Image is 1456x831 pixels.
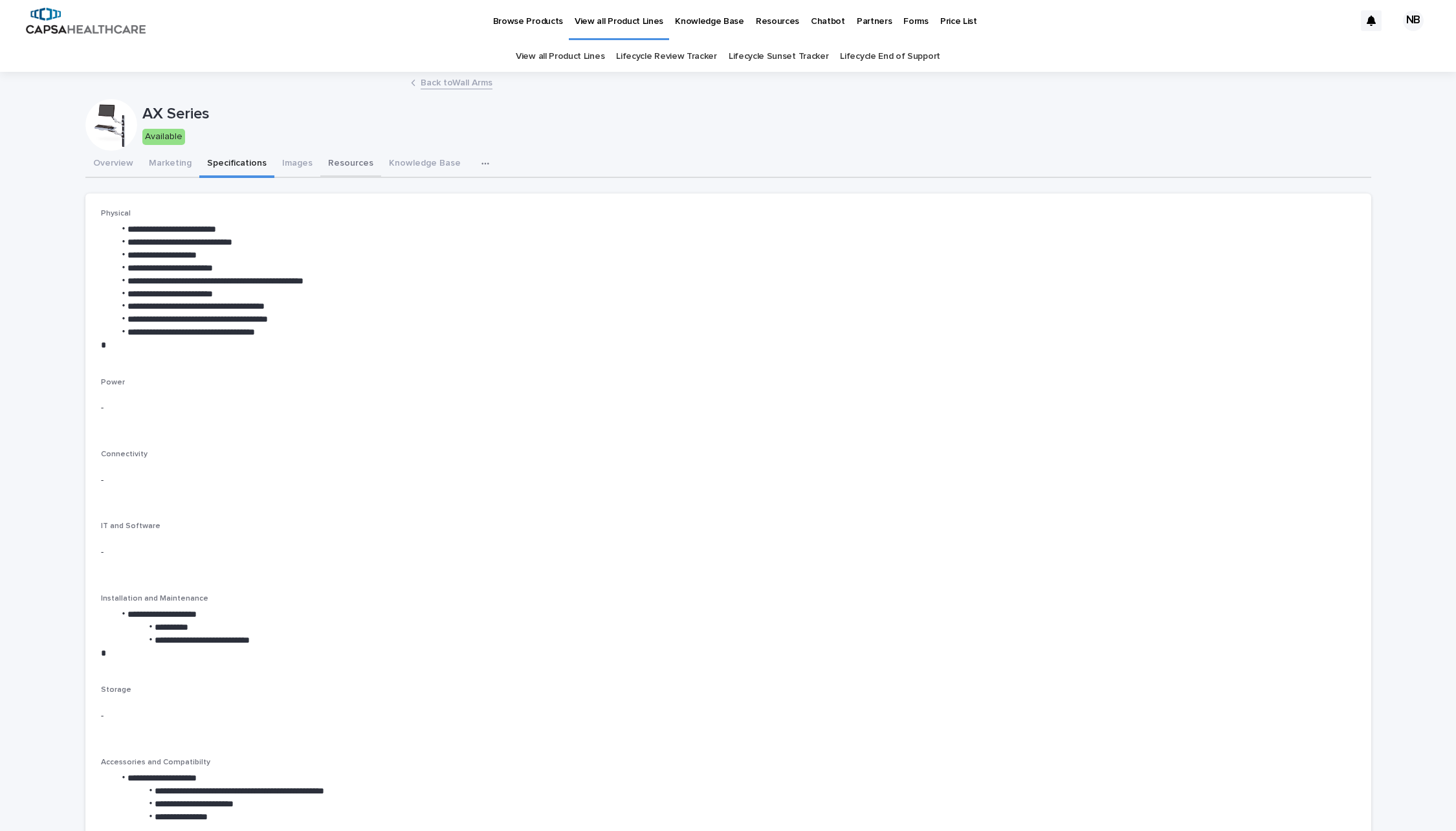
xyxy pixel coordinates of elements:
span: Storage [101,686,131,694]
span: Accessories and Compatibilty [101,759,210,766]
button: Images [274,151,320,178]
p: - [101,474,1356,487]
img: B5p4sRfuTuC72oLToeu7 [26,8,146,34]
a: Lifecycle Sunset Tracker [729,41,829,72]
button: Knowledge Base [381,151,469,178]
span: Connectivity [101,450,148,458]
p: - [101,401,1356,415]
button: Marketing [141,151,199,178]
div: Available [142,129,185,145]
a: View all Product Lines [516,41,604,72]
span: Installation and Maintenance [101,595,208,603]
p: - [101,709,1356,723]
span: IT and Software [101,522,160,530]
div: NB [1403,10,1424,31]
a: Lifecycle End of Support [840,41,940,72]
button: Specifications [199,151,274,178]
a: Lifecycle Review Tracker [616,41,717,72]
a: Back toWall Arms [421,74,492,89]
span: Physical [101,210,131,217]
button: Resources [320,151,381,178]
span: Power [101,379,125,386]
p: - [101,546,1356,559]
button: Overview [85,151,141,178]
p: AX Series [142,105,1366,124]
